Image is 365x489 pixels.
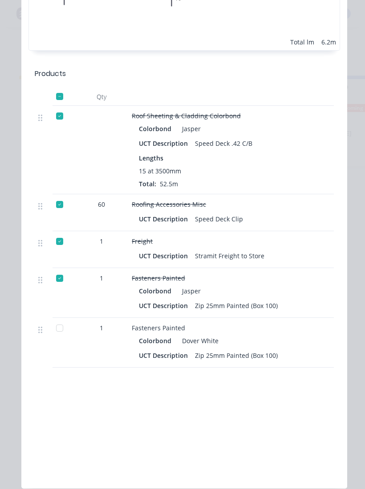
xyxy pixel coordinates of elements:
div: Zip 25mm Painted (Box 100) [191,349,281,362]
div: 6.2m [321,37,336,47]
div: UCT Description [139,349,191,362]
span: Fasteners Painted [132,324,185,332]
div: Colorbond [139,334,175,347]
div: Jasper [178,122,201,135]
span: 52.5m [156,180,182,188]
span: Freight [132,237,153,245]
span: Roof Sheeting & Cladding Colorbond [132,112,241,120]
div: Speed Deck .42 C/B [191,137,256,150]
div: UCT Description [139,137,191,150]
div: Products [35,68,66,79]
span: Lengths [139,153,163,163]
span: 1 [100,236,103,246]
span: Roofing Accessories Misc [132,200,206,208]
span: Total: [139,180,156,188]
span: 60 [98,200,105,209]
div: Total lm [290,37,314,47]
span: Fasteners Painted [132,274,185,282]
div: Colorbond [139,285,175,297]
div: UCT Description [139,299,191,312]
div: Speed Deck Clip [191,212,247,225]
div: Zip 25mm Painted (Box 100) [191,299,281,312]
div: Jasper [178,285,201,297]
div: Colorbond [139,122,175,135]
span: 1 [100,323,103,333]
div: Qty [75,88,128,106]
span: 15 at 3500mm [139,166,181,176]
div: Dover White [178,334,219,347]
span: 1 [100,273,103,283]
div: UCT Description [139,249,191,262]
div: UCT Description [139,212,191,225]
div: Stramit Freight to Store [191,249,268,262]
